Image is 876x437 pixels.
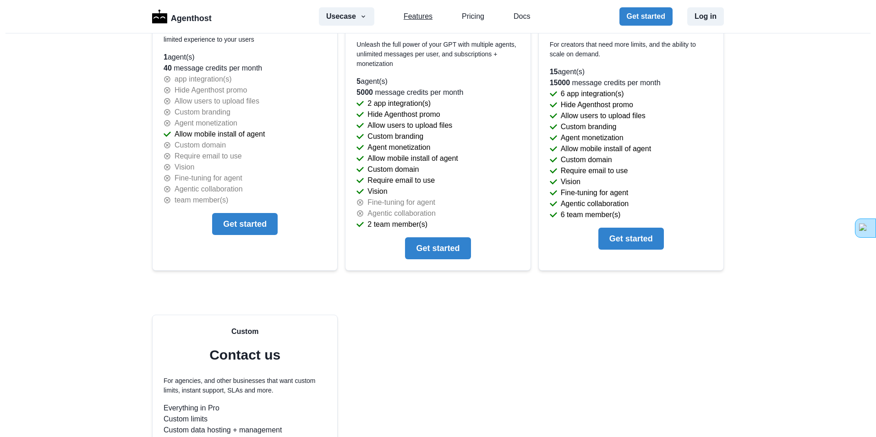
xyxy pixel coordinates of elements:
[462,11,484,22] a: Pricing
[356,87,519,98] p: message credits per month
[356,40,519,69] p: Unleash the full power of your GPT with multiple agents, unlimited messages per user, and subscri...
[171,9,212,25] p: Agenthost
[367,98,431,109] p: 2 app integration(s)
[356,88,373,96] span: 5000
[561,187,629,198] p: Fine-tuning for agent
[164,25,326,44] p: Deploy your GPT on your own website and bring a limited experience to your users
[561,121,617,132] p: Custom branding
[687,7,724,26] button: Log in
[367,120,452,131] p: Allow users to upload files
[561,143,651,154] p: Allow mobile install of agent
[175,118,237,129] p: Agent monetization
[367,186,387,197] p: Vision
[212,213,278,235] button: Get started
[175,162,194,173] p: Vision
[209,344,280,365] p: Contact us
[164,63,326,74] p: message credits per month
[175,140,226,151] p: Custom domain
[175,195,228,206] p: team member(s)
[561,154,612,165] p: Custom domain
[367,175,435,186] p: Require email to use
[550,66,712,77] p: agent(s)
[561,99,633,110] p: Hide Agenthost promo
[175,151,242,162] p: Require email to use
[561,176,580,187] p: Vision
[367,109,440,120] p: Hide Agenthost promo
[164,53,168,61] span: 1
[561,132,624,143] p: Agent monetization
[175,85,247,96] p: Hide Agenthost promo
[164,376,326,395] p: For agencies, and other businesses that want custom limits, instant support, SLAs and more.
[164,425,326,436] p: Custom data hosting + management
[619,7,673,26] button: Get started
[175,107,230,118] p: Custom branding
[367,164,419,175] p: Custom domain
[550,79,570,87] span: 15000
[855,218,876,238] div: Open Vinehelper Window
[231,326,259,337] p: Custom
[164,414,326,425] p: Custom limits
[550,68,558,76] span: 15
[367,131,423,142] p: Custom branding
[356,77,361,85] span: 5
[561,110,646,121] p: Allow users to upload files
[356,76,519,87] p: agent(s)
[164,64,172,72] span: 40
[561,165,628,176] p: Require email to use
[175,74,232,85] p: app integration(s)
[164,52,326,63] p: agent(s)
[164,403,326,414] p: Everything in Pro
[367,197,435,208] p: Fine-tuning for agent
[152,9,212,25] a: LogoAgenthost
[175,173,242,184] p: Fine-tuning for agent
[859,224,868,233] img: Restore Window
[514,11,530,22] a: Docs
[367,153,458,164] p: Allow mobile install of agent
[404,11,433,22] a: Features
[152,10,167,23] img: Logo
[561,88,624,99] p: 6 app integration(s)
[598,228,664,250] button: Get started
[319,7,374,26] button: Usecase
[367,208,436,219] p: Agentic collaboration
[550,77,712,88] p: message credits per month
[175,96,259,107] p: Allow users to upload files
[561,198,629,209] p: Agentic collaboration
[550,40,712,59] p: For creators that need more limits, and the ability to scale on demand.
[367,219,427,230] p: 2 team member(s)
[561,209,621,220] p: 6 team member(s)
[405,237,471,259] button: Get started
[367,142,430,153] p: Agent monetization
[175,129,265,140] p: Allow mobile install of agent
[175,184,243,195] p: Agentic collaboration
